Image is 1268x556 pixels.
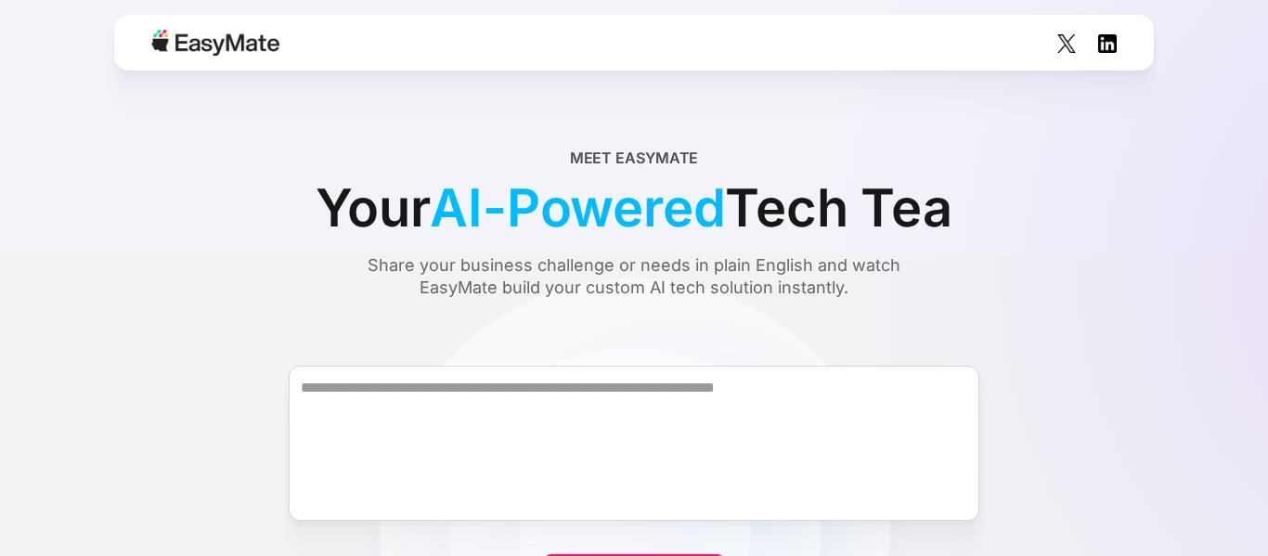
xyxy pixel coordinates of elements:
[316,169,952,247] div: Your
[1057,34,1076,53] img: Social Icon
[151,30,279,56] img: Easymate logo
[430,169,725,247] span: AI-Powered
[1098,34,1117,53] img: Social Icon
[725,169,951,247] span: Tech Tea
[570,147,699,169] div: Meet EasyMate
[332,254,936,299] div: Share your business challenge or needs in plain English and watch EasyMate build your custom AI t...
